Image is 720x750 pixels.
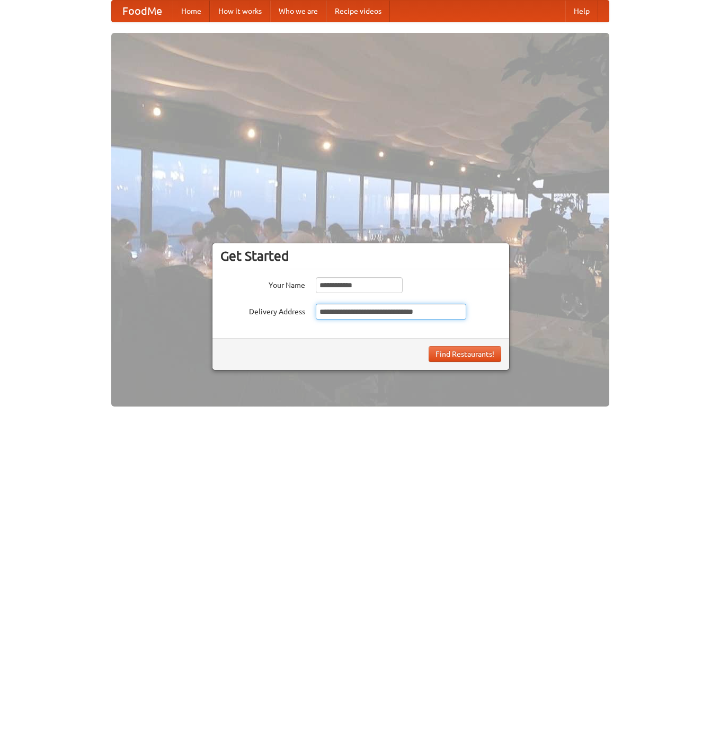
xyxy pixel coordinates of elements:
a: Who we are [270,1,326,22]
a: How it works [210,1,270,22]
a: FoodMe [112,1,173,22]
h3: Get Started [220,248,501,264]
a: Recipe videos [326,1,390,22]
label: Delivery Address [220,304,305,317]
button: Find Restaurants! [429,346,501,362]
a: Help [565,1,598,22]
label: Your Name [220,277,305,290]
a: Home [173,1,210,22]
